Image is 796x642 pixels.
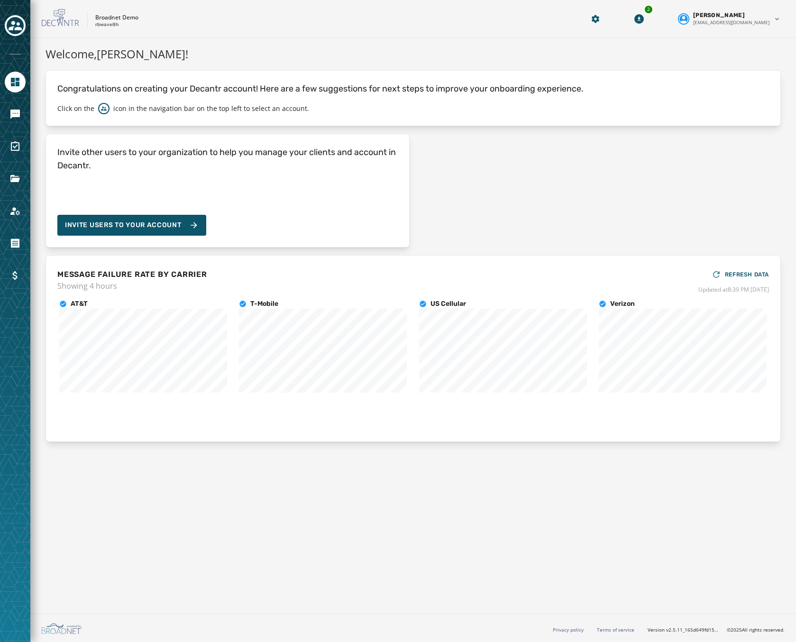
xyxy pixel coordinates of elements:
[587,10,604,28] button: Manage global settings
[631,10,648,28] button: Download Menu
[597,626,634,633] a: Terms of service
[693,19,769,26] span: [EMAIL_ADDRESS][DOMAIN_NAME]
[57,269,207,280] h4: MESSAGE FAILURE RATE BY CARRIER
[57,104,94,113] p: Click on the
[5,201,26,221] a: Navigate to Account
[666,626,719,633] span: v2.5.11_165d649fd1592c218755210ebffa1e5a55c3084e
[95,21,119,28] p: rbwave8h
[693,11,745,19] span: [PERSON_NAME]
[95,14,138,21] p: Broadnet Demo
[113,104,309,113] p: icon in the navigation bar on the top left to select an account.
[5,72,26,92] a: Navigate to Home
[648,626,719,633] span: Version
[5,168,26,189] a: Navigate to Files
[698,286,769,293] span: Updated at 8:39 PM [DATE]
[430,299,466,309] h4: US Cellular
[57,146,398,172] h4: Invite other users to your organization to help you manage your clients and account in Decantr.
[553,626,584,633] a: Privacy policy
[46,46,781,63] h1: Welcome, [PERSON_NAME] !
[712,267,769,282] button: REFRESH DATA
[674,8,785,30] button: User settings
[725,271,769,278] span: REFRESH DATA
[5,15,26,36] button: Toggle account select drawer
[5,136,26,157] a: Navigate to Surveys
[644,5,653,14] div: 2
[250,299,278,309] h4: T-Mobile
[71,299,88,309] h4: AT&T
[57,215,206,236] button: Invite Users to your account
[57,280,207,292] span: Showing 4 hours
[5,265,26,286] a: Navigate to Billing
[65,220,182,230] span: Invite Users to your account
[610,299,635,309] h4: Verizon
[57,82,769,95] p: Congratulations on creating your Decantr account! Here are a few suggestions for next steps to im...
[5,104,26,125] a: Navigate to Messaging
[5,233,26,254] a: Navigate to Orders
[727,626,785,633] span: © 2025 All rights reserved.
